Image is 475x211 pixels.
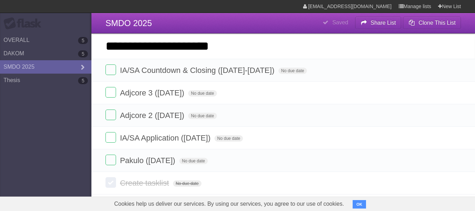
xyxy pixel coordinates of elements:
label: Done [105,177,116,188]
span: No due date [278,68,307,74]
span: Adjcore 3 ([DATE]) [120,88,186,97]
b: Clone This List [418,20,456,26]
span: Create tasklist [120,179,171,187]
span: SMDO 2025 [105,18,152,28]
label: Done [105,110,116,120]
b: 5 [78,77,88,84]
label: Done [105,132,116,143]
span: Adjcore 2 ([DATE]) [120,111,186,120]
b: 5 [78,37,88,44]
span: Pakulo ([DATE]) [120,156,177,165]
button: Share List [355,17,402,29]
span: No due date [173,180,201,187]
label: Done [105,87,116,98]
span: IA/SA Application ([DATE]) [120,134,212,142]
div: Flask [4,17,46,30]
span: No due date [188,90,217,97]
b: Share List [371,20,396,26]
span: No due date [214,135,243,142]
label: Done [105,64,116,75]
span: No due date [179,158,208,164]
span: No due date [188,113,217,119]
button: OK [353,200,366,209]
span: IA/SA Countdown & Closing ([DATE]-[DATE]) [120,66,276,75]
label: Done [105,155,116,165]
button: Clone This List [403,17,461,29]
b: Saved [332,19,348,25]
span: Cookies help us deliver our services. By using our services, you agree to our use of cookies. [107,197,351,211]
b: 5 [78,50,88,57]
